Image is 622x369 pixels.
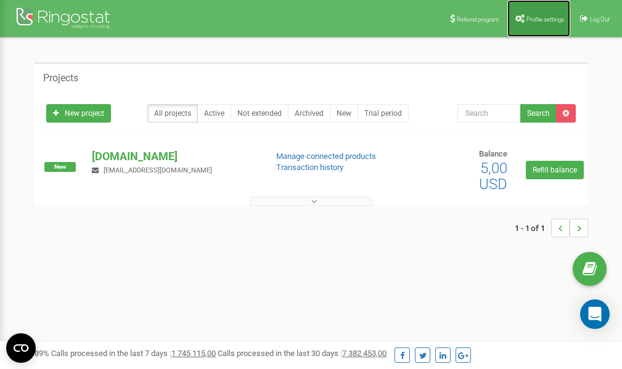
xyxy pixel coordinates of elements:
[526,161,584,179] a: Refill balance
[43,73,78,84] h5: Projects
[457,104,521,123] input: Search
[580,299,610,329] div: Open Intercom Messenger
[51,349,216,358] span: Calls processed in the last 7 days :
[147,104,198,123] a: All projects
[276,152,376,161] a: Manage connected products
[342,349,387,358] u: 7 382 453,00
[515,206,588,249] nav: ...
[288,104,330,123] a: Archived
[479,160,507,193] span: 5,00 USD
[479,149,507,158] span: Balance
[44,162,76,172] span: New
[358,104,409,123] a: Trial period
[515,219,551,237] span: 1 - 1 of 1
[590,16,610,23] span: Log Out
[6,333,36,363] button: Open CMP widget
[92,148,256,164] p: [DOMAIN_NAME]
[520,104,557,123] button: Search
[457,16,499,23] span: Referral program
[276,163,343,172] a: Transaction history
[218,349,387,358] span: Calls processed in the last 30 days :
[46,104,111,123] a: New project
[330,104,358,123] a: New
[231,104,288,123] a: Not extended
[526,16,564,23] span: Profile settings
[104,166,212,174] span: [EMAIL_ADDRESS][DOMAIN_NAME]
[171,349,216,358] u: 1 745 115,00
[197,104,231,123] a: Active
